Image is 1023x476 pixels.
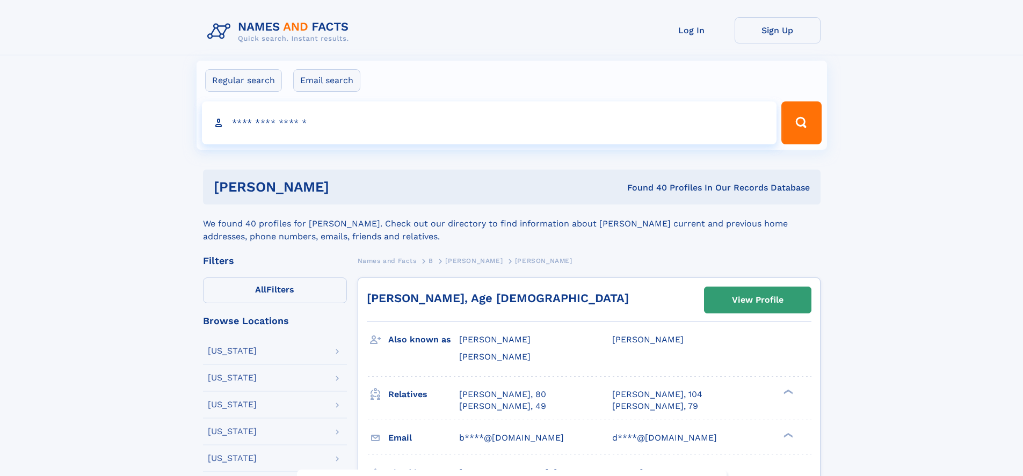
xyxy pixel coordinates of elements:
a: [PERSON_NAME], 49 [459,400,546,412]
a: [PERSON_NAME], 79 [612,400,698,412]
a: Sign Up [735,17,821,43]
div: We found 40 profiles for [PERSON_NAME]. Check out our directory to find information about [PERSON... [203,204,821,243]
div: Filters [203,256,347,266]
div: [US_STATE] [208,427,257,436]
div: [US_STATE] [208,347,257,355]
span: All [255,284,266,295]
a: [PERSON_NAME], 80 [459,389,546,400]
label: Email search [293,69,360,92]
div: Browse Locations [203,316,347,326]
div: [US_STATE] [208,454,257,463]
label: Filters [203,277,347,303]
span: [PERSON_NAME] [445,257,503,265]
div: View Profile [732,288,783,312]
button: Search Button [781,101,821,144]
span: [PERSON_NAME] [459,351,531,362]
a: View Profile [705,287,811,313]
h1: [PERSON_NAME] [214,180,478,194]
a: [PERSON_NAME] [445,254,503,267]
a: [PERSON_NAME], Age [DEMOGRAPHIC_DATA] [367,291,629,305]
img: Logo Names and Facts [203,17,358,46]
div: [US_STATE] [208,374,257,382]
h3: Relatives [388,385,459,404]
a: B [429,254,433,267]
a: Log In [649,17,735,43]
span: [PERSON_NAME] [515,257,572,265]
span: B [429,257,433,265]
div: ❯ [781,431,794,438]
span: [PERSON_NAME] [459,334,531,345]
div: ❯ [781,388,794,395]
a: Names and Facts [358,254,417,267]
input: search input [202,101,777,144]
div: Found 40 Profiles In Our Records Database [478,182,810,194]
span: [PERSON_NAME] [612,334,684,345]
label: Regular search [205,69,282,92]
h3: Also known as [388,331,459,349]
div: [US_STATE] [208,400,257,409]
a: [PERSON_NAME], 104 [612,389,702,400]
h3: Email [388,429,459,447]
